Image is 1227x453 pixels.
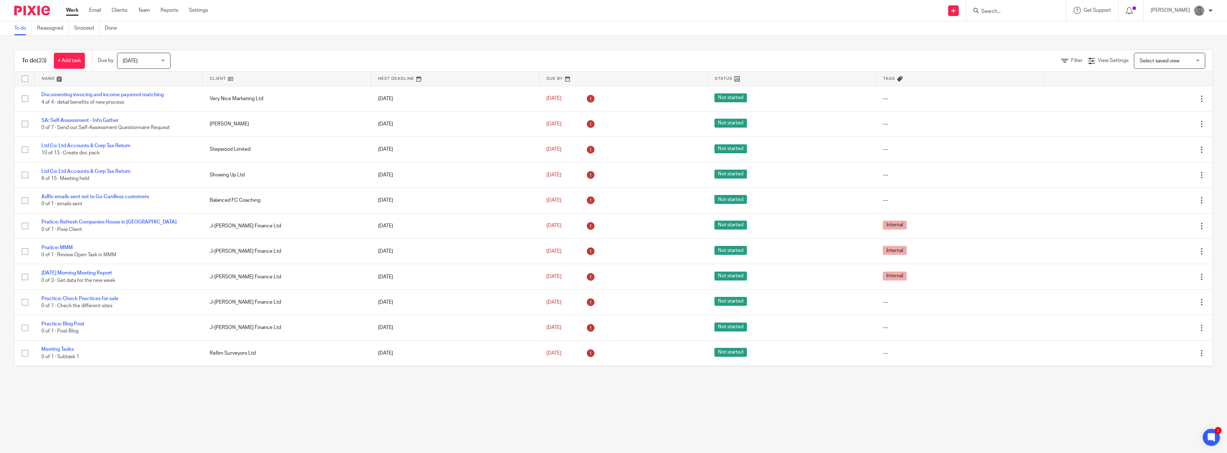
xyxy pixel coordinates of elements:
a: Done [105,21,122,35]
span: 0 of 1 · Pixie Client [41,227,82,232]
td: J-[PERSON_NAME] Finance Ltd [203,213,371,238]
td: [DATE] [371,188,539,213]
span: Not started [714,144,747,153]
td: [DATE] [371,264,539,289]
td: [DATE] [371,315,539,340]
a: Practice: Check Practices for sale [41,296,118,301]
span: [DATE] [546,351,561,356]
a: Clients [112,7,127,14]
span: [DATE] [546,122,561,127]
td: Rellim Surveyors Ltd [203,340,371,366]
h1: To do [22,57,47,65]
a: Pratice: MMM [41,245,73,250]
a: Settings [189,7,208,14]
span: 8 of 15 · Meeting held [41,176,89,181]
span: 0 of 1 · Check the different sites [41,303,112,308]
td: [PERSON_NAME] [203,111,371,137]
a: Ltd Co: Ltd Accounts & Corp Tax Return [41,143,131,148]
a: Reports [161,7,178,14]
img: James%20Headshot.png [1193,5,1205,16]
div: --- [883,120,1037,128]
span: Filter [1071,58,1083,63]
a: Snoozed [74,21,100,35]
td: [DATE] [371,213,539,238]
span: [DATE] [546,223,561,228]
span: Not started [714,323,747,331]
div: --- [883,171,1037,179]
span: [DATE] [546,274,561,279]
span: 0 of 7 · Send out Self-Assessment Questionnaire Request [41,125,170,130]
td: [DATE] [371,86,539,111]
td: [DATE] [371,366,539,391]
a: + Add task [54,53,85,69]
span: 0 of 1 · Review Open Task in MMM [41,252,116,257]
td: [DATE] [371,340,539,366]
span: [DATE] [546,198,561,203]
span: Internal [883,272,907,280]
span: 0 of 1 · Subtask 1 [41,354,79,359]
a: Team [138,7,150,14]
input: Search [981,9,1045,15]
a: Pratice: Refresh Companies House in [GEOGRAPHIC_DATA] [41,220,177,225]
td: J-[PERSON_NAME] Finance Ltd [203,239,371,264]
span: Tags [883,77,895,81]
span: Internal [883,246,907,255]
span: Not started [714,119,747,128]
span: Not started [714,93,747,102]
div: 1 [1215,427,1222,434]
span: [DATE] [546,96,561,101]
span: 10 of 13 · Create doc pack [41,151,100,156]
span: [DATE] [546,147,561,152]
span: Get Support [1084,8,1111,13]
a: Ltd Co: Ltd Accounts & Corp Tax Return [41,169,131,174]
a: Meeting Tasks [41,347,74,352]
div: --- [883,95,1037,102]
p: Due by [98,57,113,64]
a: To do [14,21,32,35]
td: J-[PERSON_NAME] Finance Ltd [203,289,371,315]
a: Adfin emails sent out to Go-Cardless customers [41,194,149,199]
div: --- [883,197,1037,204]
span: Not started [714,297,747,306]
span: [DATE] [546,325,561,330]
a: Documenting invocing and income payemnt matching [41,92,164,97]
td: [DATE] [371,111,539,137]
td: [DATE] [371,289,539,315]
span: 0 of 3 · Get data for the new week [41,278,115,283]
span: Select saved view [1140,58,1180,63]
span: [DATE] [546,300,561,305]
a: SA: Self-Assessment - Info Gather [41,118,118,123]
div: --- [883,324,1037,331]
span: [DATE] [123,58,138,63]
span: Not started [714,246,747,255]
a: [DATE] Morning Meeting Report [41,271,112,276]
span: Not started [714,195,747,204]
span: [DATE] [546,249,561,254]
span: Internal [883,221,907,230]
span: 0 of 1 · Post Blog [41,329,78,334]
span: Not started [714,221,747,230]
a: Email [89,7,101,14]
span: (23) [37,58,47,63]
a: Reassigned [37,21,69,35]
span: 4 of 4 · detail benefits of new process [41,100,124,105]
td: J-[PERSON_NAME] Finance Ltd [203,264,371,289]
td: Balanced FC Coaching [203,188,371,213]
a: Work [66,7,78,14]
td: Showing Up Ltd [203,162,371,187]
td: [DATE] [371,162,539,187]
div: --- [883,299,1037,306]
div: --- [883,350,1037,357]
div: --- [883,146,1037,153]
td: Very Nice Marketing Ltd [203,86,371,111]
span: [DATE] [546,173,561,177]
td: J-[PERSON_NAME] Finance Ltd [203,315,371,340]
span: Not started [714,272,747,280]
span: View Settings [1098,58,1129,63]
span: 0 of 1 · emails sent [41,202,82,207]
td: [DATE] [371,239,539,264]
p: [PERSON_NAME] [1151,7,1190,14]
img: Pixie [14,6,50,15]
td: [DATE] [371,137,539,162]
td: J-[PERSON_NAME] Finance Ltd [203,366,371,391]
